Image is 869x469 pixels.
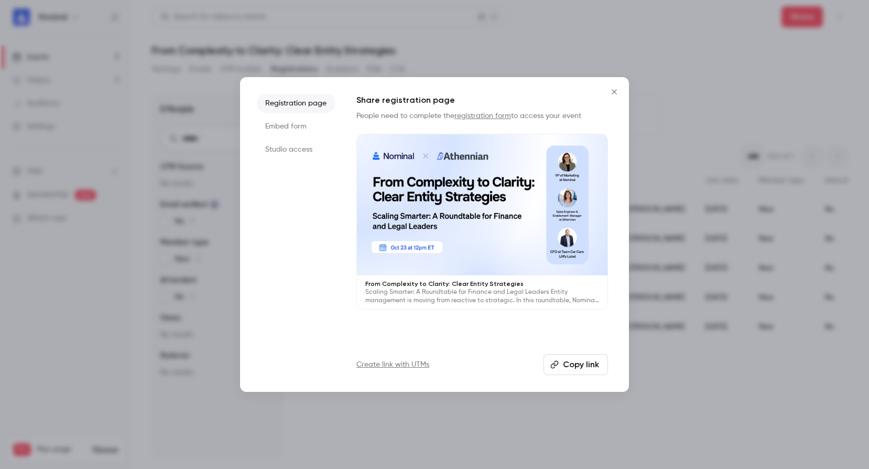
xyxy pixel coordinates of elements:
p: From Complexity to Clarity: Clear Entity Strategies [365,280,599,288]
p: People need to complete the to access your event [356,111,608,121]
p: Scaling Smarter: A Roundtable for Finance and Legal Leaders Entity management is moving from reac... [365,288,599,305]
li: Embed form [257,117,335,136]
h1: Share registration page [356,94,608,106]
a: registration form [454,112,511,120]
button: Close [604,81,625,102]
button: Copy link [544,354,608,375]
li: Registration page [257,94,335,113]
li: Studio access [257,140,335,159]
a: From Complexity to Clarity: Clear Entity StrategiesScaling Smarter: A Roundtable for Finance and ... [356,134,608,310]
a: Create link with UTMs [356,359,429,370]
